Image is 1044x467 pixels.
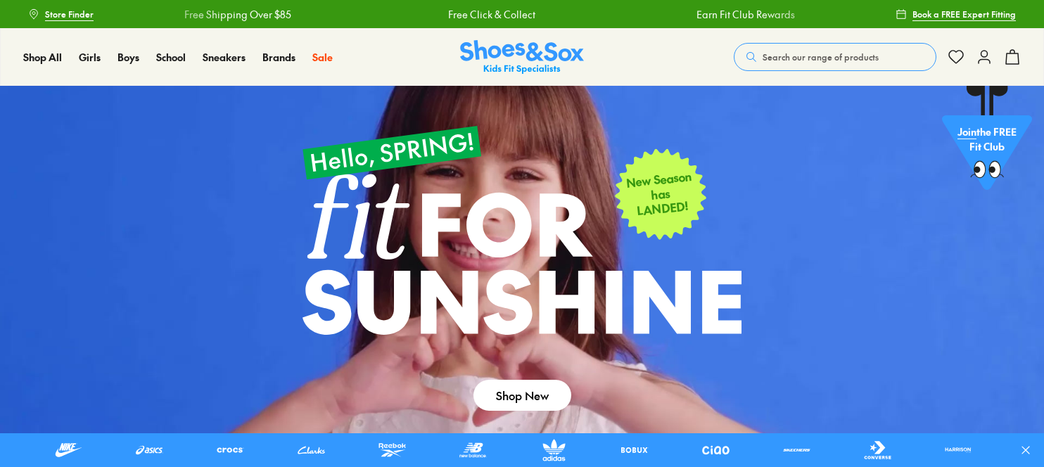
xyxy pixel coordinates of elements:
[460,40,584,75] a: Shoes & Sox
[312,50,333,64] span: Sale
[117,50,139,64] span: Boys
[912,8,1016,20] span: Book a FREE Expert Fitting
[942,113,1032,165] p: the FREE Fit Club
[23,50,62,65] a: Shop All
[262,50,295,65] a: Brands
[203,50,246,64] span: Sneakers
[763,51,879,63] span: Search our range of products
[156,50,186,65] a: School
[696,7,794,22] a: Earn Fit Club Rewards
[79,50,101,65] a: Girls
[447,7,535,22] a: Free Click & Collect
[79,50,101,64] span: Girls
[28,1,94,27] a: Store Finder
[23,50,62,64] span: Shop All
[203,50,246,65] a: Sneakers
[262,50,295,64] span: Brands
[734,43,936,71] button: Search our range of products
[45,8,94,20] span: Store Finder
[957,124,976,139] span: Join
[183,7,290,22] a: Free Shipping Over $85
[942,85,1032,198] a: Jointhe FREE Fit Club
[460,40,584,75] img: SNS_Logo_Responsive.svg
[117,50,139,65] a: Boys
[473,380,571,411] a: Shop New
[156,50,186,64] span: School
[312,50,333,65] a: Sale
[896,1,1016,27] a: Book a FREE Expert Fitting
